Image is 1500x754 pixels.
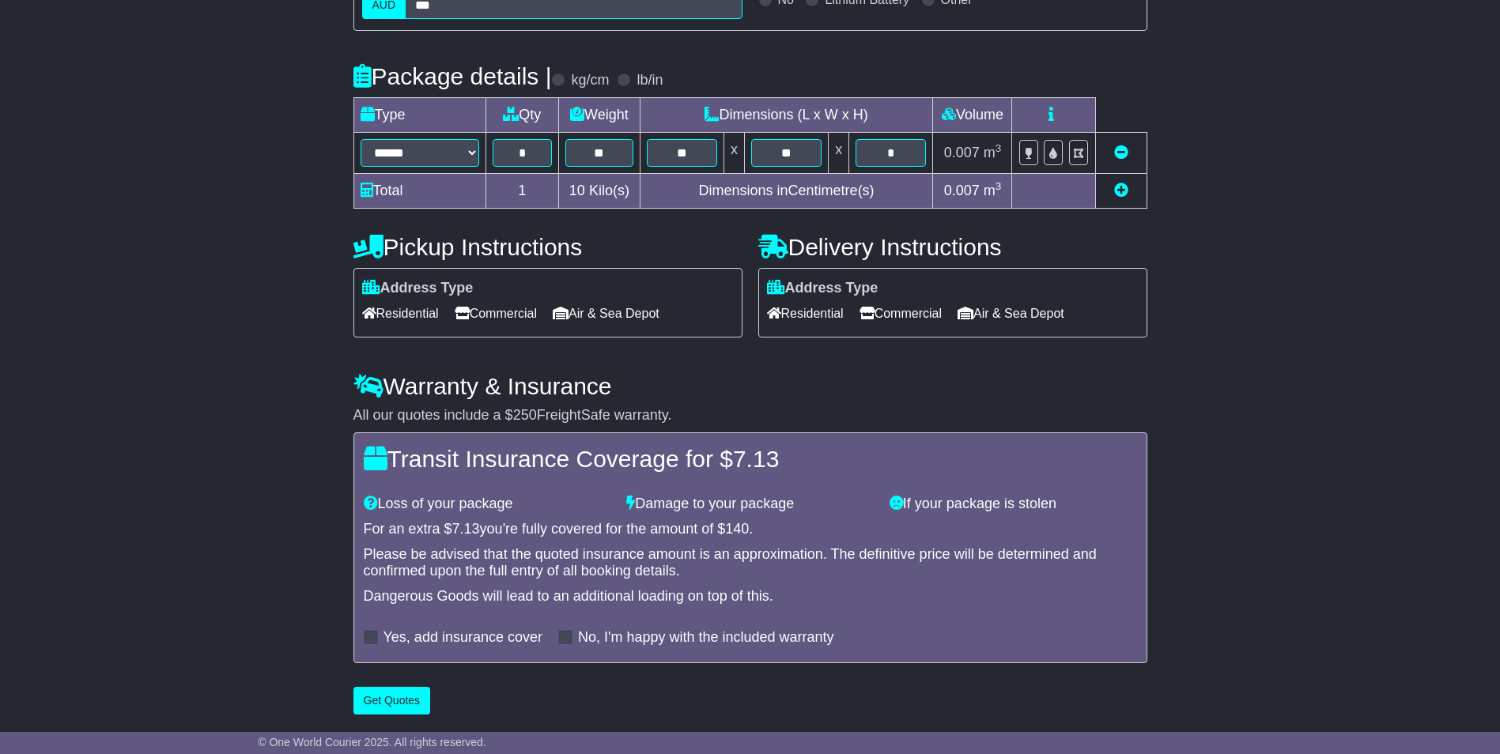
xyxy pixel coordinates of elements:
[384,629,542,647] label: Yes, add insurance cover
[984,145,1002,160] span: m
[618,496,882,513] div: Damage to your package
[353,373,1147,399] h4: Warranty & Insurance
[553,301,659,326] span: Air & Sea Depot
[362,301,439,326] span: Residential
[1114,145,1128,160] a: Remove this item
[353,407,1147,424] div: All our quotes include a $ FreightSafe warranty.
[353,174,486,209] td: Total
[356,496,619,513] div: Loss of your package
[362,280,474,297] label: Address Type
[944,183,980,198] span: 0.007
[996,142,1002,154] sup: 3
[767,280,878,297] label: Address Type
[559,98,640,133] td: Weight
[353,63,552,89] h4: Package details |
[882,496,1145,513] div: If your package is stolen
[578,629,834,647] label: No, I'm happy with the included warranty
[944,145,980,160] span: 0.007
[640,98,933,133] td: Dimensions (L x W x H)
[258,736,486,748] span: © One World Courier 2025. All rights reserved.
[486,174,559,209] td: 1
[733,446,779,472] span: 7.13
[984,183,1002,198] span: m
[1114,183,1128,198] a: Add new item
[758,234,1147,260] h4: Delivery Instructions
[767,301,844,326] span: Residential
[364,521,1137,538] div: For an extra $ you're fully covered for the amount of $ .
[725,521,749,537] span: 140
[860,301,942,326] span: Commercial
[364,546,1137,580] div: Please be advised that the quoted insurance amount is an approximation. The definitive price will...
[559,174,640,209] td: Kilo(s)
[829,133,849,174] td: x
[724,133,744,174] td: x
[364,588,1137,605] div: Dangerous Goods will lead to an additional loading on top of this.
[513,407,537,423] span: 250
[569,183,585,198] span: 10
[933,98,1012,133] td: Volume
[571,72,609,89] label: kg/cm
[353,98,486,133] td: Type
[640,174,933,209] td: Dimensions in Centimetre(s)
[364,446,1137,472] h4: Transit Insurance Coverage for $
[958,301,1064,326] span: Air & Sea Depot
[353,687,431,714] button: Get Quotes
[353,234,742,260] h4: Pickup Instructions
[486,98,559,133] td: Qty
[637,72,663,89] label: lb/in
[996,180,1002,192] sup: 3
[455,301,537,326] span: Commercial
[452,521,480,537] span: 7.13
